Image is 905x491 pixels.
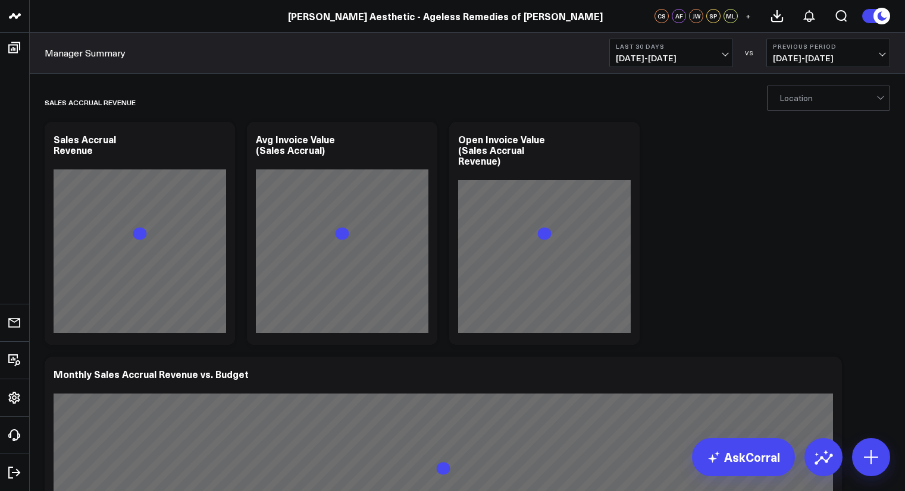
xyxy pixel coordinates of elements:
div: CS [655,9,669,23]
div: Open Invoice Value (Sales Accrual Revenue) [458,133,545,167]
div: VS [739,49,760,56]
div: ML [724,9,738,23]
button: + [741,9,755,23]
button: Previous Period[DATE]-[DATE] [766,39,890,67]
div: JW [689,9,703,23]
b: Previous Period [773,43,884,50]
b: Last 30 Days [616,43,726,50]
span: [DATE] - [DATE] [773,53,884,63]
a: Manager Summary [45,46,126,59]
a: [PERSON_NAME] Aesthetic - Ageless Remedies of [PERSON_NAME] [288,10,603,23]
div: Monthly Sales Accrual Revenue vs. Budget [54,367,249,380]
span: + [746,12,751,20]
a: AskCorral [692,438,795,476]
div: Sales Accrual Revenue [45,89,136,116]
div: AF [672,9,686,23]
div: Sales Accrual Revenue [54,133,116,156]
span: [DATE] - [DATE] [616,53,726,63]
div: Avg Invoice Value (Sales Accrual) [256,133,335,156]
button: Last 30 Days[DATE]-[DATE] [609,39,733,67]
div: SP [706,9,721,23]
